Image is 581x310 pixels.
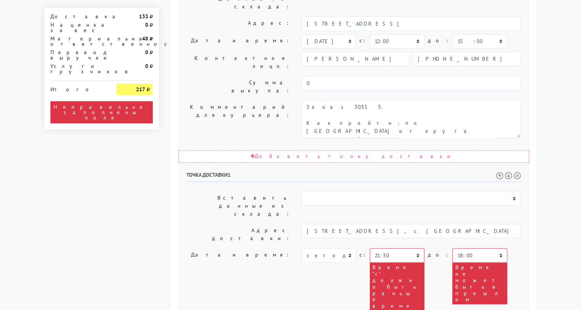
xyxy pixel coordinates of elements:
strong: 0 [145,63,148,69]
strong: 0 [145,21,148,28]
div: Доставка [45,14,111,19]
label: до: [427,34,449,47]
label: Вставить данные из склада: [181,191,296,221]
label: до: [427,248,449,262]
div: Добавить точку доставки [178,150,529,163]
div: Перевод выручки [45,50,111,60]
strong: 0 [145,49,148,56]
label: Комментарий для курьера: [181,100,296,138]
input: Имя [301,52,409,66]
div: Наценка за вес [45,22,111,33]
input: Телефон [413,52,521,66]
textarea: Как пройти: по [GEOGRAPHIC_DATA] от круга второй поворот во двор. Серые ворота с калиткой между а... [301,100,521,138]
label: c: [359,248,367,262]
div: Неправильно заполнены поля [50,101,153,123]
label: Дата и время: [181,34,296,48]
div: Итого [50,84,105,92]
strong: 133 [139,13,148,20]
label: Сумма выкупа: [181,76,296,97]
label: Адрес: [181,16,296,31]
label: c: [359,34,367,47]
label: Адрес доставки: [181,224,296,245]
span: 1 [228,171,231,178]
div: Услуги грузчиков [45,63,111,74]
h6: Точка доставки [186,172,521,182]
strong: 48 [142,35,148,42]
strong: 217 [136,86,145,93]
label: Контактное лицо: [181,52,296,73]
div: Время не может быть в прошлом [452,263,507,304]
div: Материальная ответственность [45,36,111,47]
